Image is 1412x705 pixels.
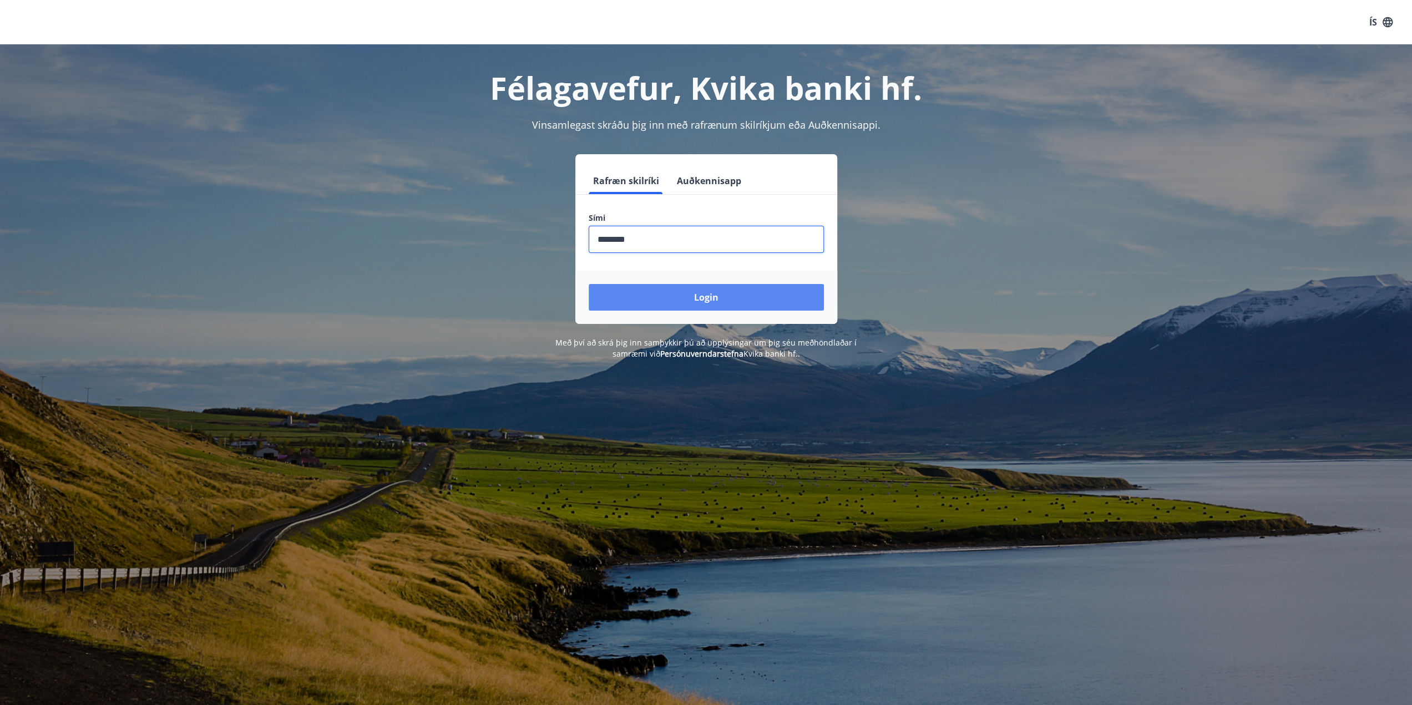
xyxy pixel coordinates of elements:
[660,348,743,359] a: Persónuverndarstefna
[532,118,880,131] span: Vinsamlegast skráðu þig inn með rafrænum skilríkjum eða Auðkennisappi.
[1363,12,1399,32] button: ÍS
[555,337,857,359] span: Með því að skrá þig inn samþykkir þú að upplýsingar um þig séu meðhöndlaðar í samræmi við Kvika b...
[672,168,746,194] button: Auðkennisapp
[589,284,824,311] button: Login
[320,67,1092,109] h1: Félagavefur, Kvika banki hf.
[589,168,664,194] button: Rafræn skilríki
[589,212,824,224] label: Sími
